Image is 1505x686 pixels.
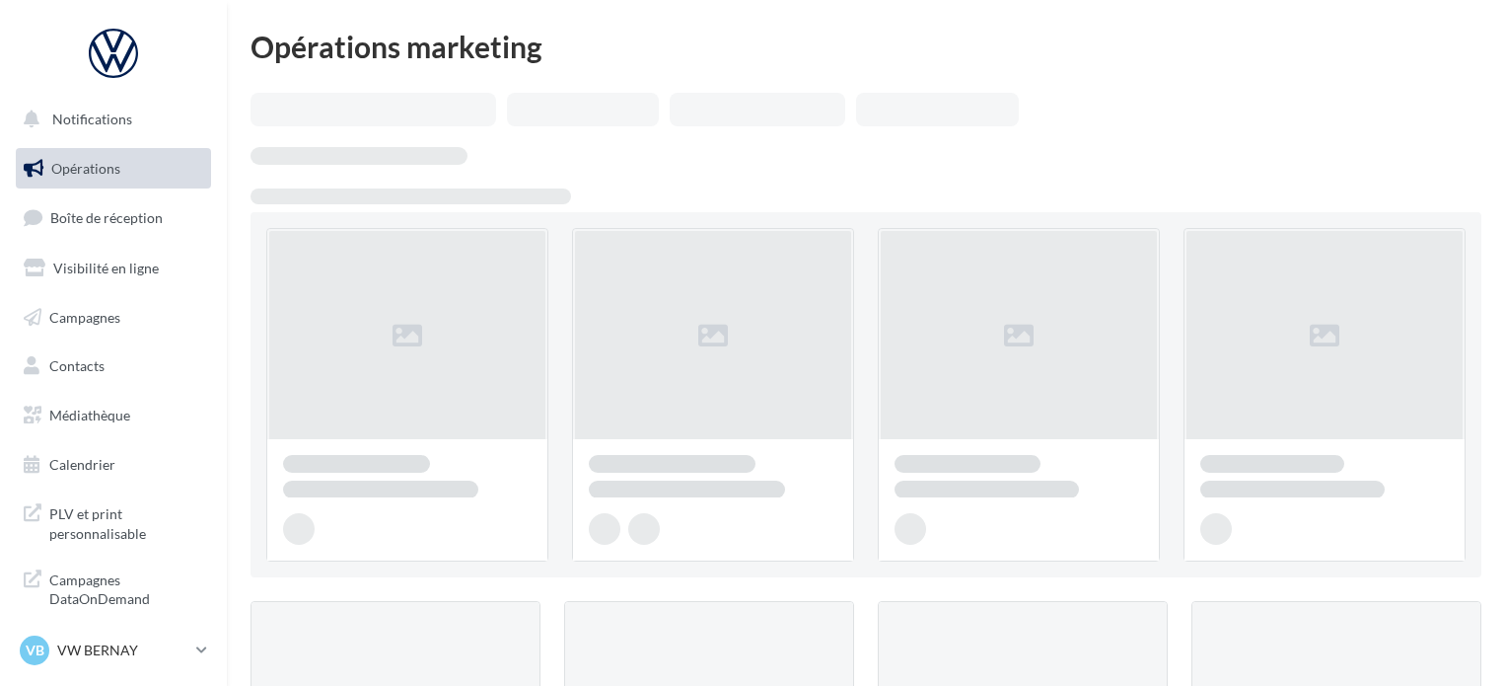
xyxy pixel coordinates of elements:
[12,297,215,339] a: Campagnes
[57,641,188,660] p: VW BERNAY
[52,111,132,127] span: Notifications
[12,444,215,486] a: Calendrier
[49,357,105,374] span: Contacts
[12,248,215,289] a: Visibilité en ligne
[49,308,120,325] span: Campagnes
[251,32,1481,61] div: Opérations marketing
[49,456,115,473] span: Calendrier
[12,395,215,436] a: Médiathèque
[16,632,211,669] a: VB VW BERNAY
[53,260,159,276] span: Visibilité en ligne
[12,493,215,551] a: PLV et print personnalisable
[51,160,120,177] span: Opérations
[12,196,215,239] a: Boîte de réception
[50,209,163,226] span: Boîte de réception
[26,641,44,660] span: VB
[12,148,215,190] a: Opérations
[49,567,203,609] span: Campagnes DataOnDemand
[12,559,215,617] a: Campagnes DataOnDemand
[49,407,130,423] span: Médiathèque
[12,99,207,140] button: Notifications
[12,345,215,387] a: Contacts
[49,500,203,543] span: PLV et print personnalisable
